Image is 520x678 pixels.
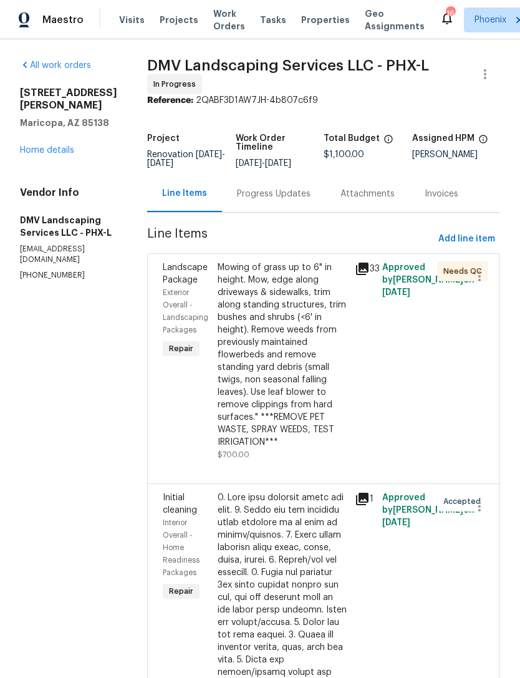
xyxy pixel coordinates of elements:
[340,188,395,200] div: Attachments
[443,495,486,508] span: Accepted
[147,96,193,105] b: Reference:
[383,134,393,150] span: The total cost of line items that have been proposed by Opendoor. This sum includes line items th...
[20,270,117,281] p: [PHONE_NUMBER]
[164,342,198,355] span: Repair
[443,265,487,278] span: Needs QC
[163,263,208,284] span: Landscape Package
[147,134,180,143] h5: Project
[164,585,198,598] span: Repair
[237,188,311,200] div: Progress Updates
[425,188,458,200] div: Invoices
[160,14,198,26] span: Projects
[147,159,173,168] span: [DATE]
[147,150,225,168] span: -
[433,228,500,251] button: Add line item
[163,289,208,334] span: Exterior Overall - Landscaping Packages
[382,493,474,527] span: Approved by [PERSON_NAME] on
[147,228,433,251] span: Line Items
[163,493,197,515] span: Initial cleaning
[301,14,350,26] span: Properties
[260,16,286,24] span: Tasks
[163,519,200,576] span: Interior Overall - Home Readiness Packages
[355,492,375,506] div: 1
[42,14,84,26] span: Maestro
[236,159,291,168] span: -
[218,261,347,448] div: Mowing of grass up to 6" in height. Mow, edge along driveways & sidewalks, trim along standing st...
[147,94,500,107] div: 2QABF3D1AW7JH-4b807c6f9
[20,87,117,112] h2: [STREET_ADDRESS][PERSON_NAME]
[213,7,245,32] span: Work Orders
[382,263,474,297] span: Approved by [PERSON_NAME] on
[20,214,117,239] h5: DMV Landscaping Services LLC - PHX-L
[162,187,207,200] div: Line Items
[147,58,429,73] span: DMV Landscaping Services LLC - PHX-L
[20,117,117,129] h5: Maricopa, AZ 85138
[324,150,364,159] span: $1,100.00
[196,150,222,159] span: [DATE]
[236,134,324,152] h5: Work Order Timeline
[478,134,488,150] span: The hpm assigned to this work order.
[20,186,117,199] h4: Vendor Info
[446,7,455,20] div: 16
[365,7,425,32] span: Geo Assignments
[474,14,506,26] span: Phoenix
[20,61,91,70] a: All work orders
[324,134,380,143] h5: Total Budget
[20,244,117,265] p: [EMAIL_ADDRESS][DOMAIN_NAME]
[153,78,201,90] span: In Progress
[236,159,262,168] span: [DATE]
[412,134,474,143] h5: Assigned HPM
[265,159,291,168] span: [DATE]
[218,451,249,458] span: $700.00
[355,261,375,276] div: 33
[20,146,74,155] a: Home details
[382,518,410,527] span: [DATE]
[147,150,225,168] span: Renovation
[412,150,501,159] div: [PERSON_NAME]
[438,231,495,247] span: Add line item
[382,288,410,297] span: [DATE]
[119,14,145,26] span: Visits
